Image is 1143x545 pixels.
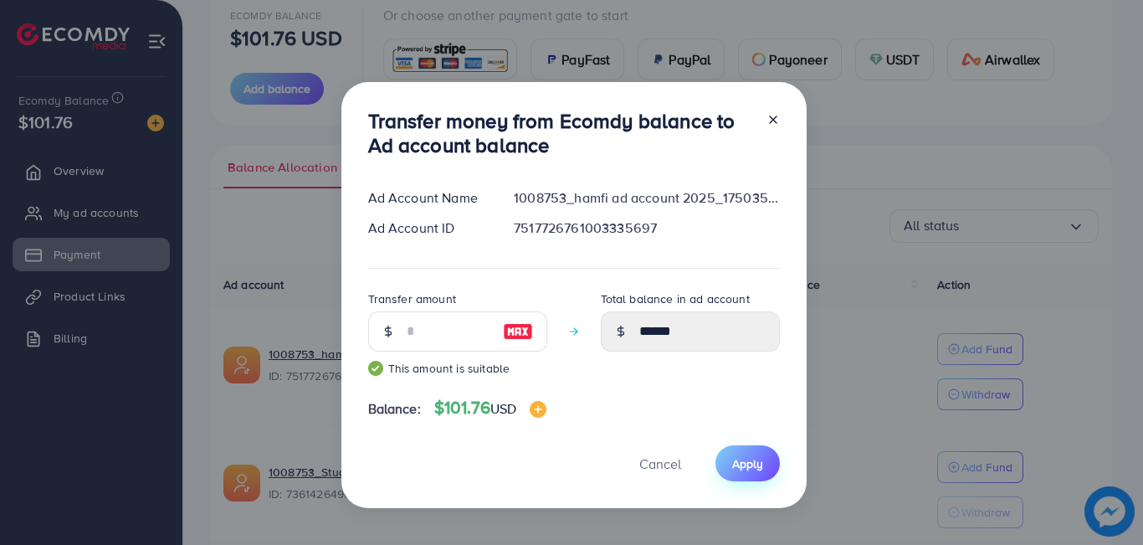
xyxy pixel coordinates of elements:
div: Ad Account ID [355,219,501,238]
span: Cancel [639,455,681,473]
div: 1008753_hamfi ad account 2025_1750357175489 [500,188,792,208]
button: Cancel [618,445,702,481]
span: Apply [732,455,763,472]
span: Balance: [368,399,421,419]
h3: Transfer money from Ecomdy balance to Ad account balance [368,109,753,157]
button: Apply [715,445,780,481]
div: 7517726761003335697 [500,219,792,238]
label: Total balance in ad account [601,290,750,307]
label: Transfer amount [368,290,456,307]
img: image [503,321,533,342]
img: guide [368,361,383,376]
div: Ad Account Name [355,188,501,208]
small: This amount is suitable [368,360,547,377]
h4: $101.76 [434,398,547,419]
img: image [530,401,546,418]
span: USD [490,399,516,418]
